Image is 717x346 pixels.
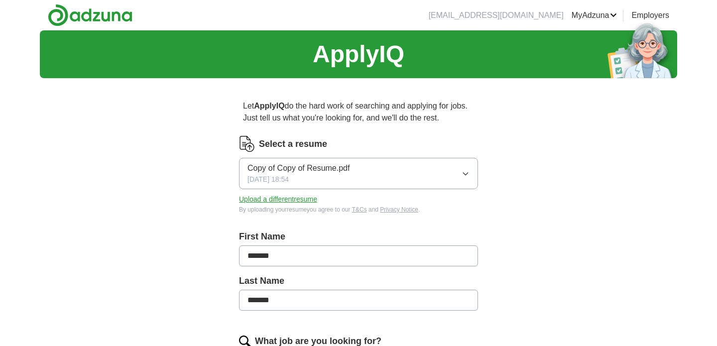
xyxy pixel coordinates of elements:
[247,162,350,174] span: Copy of Copy of Resume.pdf
[239,136,255,152] img: CV Icon
[572,9,617,21] a: MyAdzuna
[429,9,564,21] li: [EMAIL_ADDRESS][DOMAIN_NAME]
[352,206,367,213] a: T&Cs
[239,96,478,128] p: Let do the hard work of searching and applying for jobs. Just tell us what you're looking for, an...
[239,205,478,214] div: By uploading your resume you agree to our and .
[239,158,478,189] button: Copy of Copy of Resume.pdf[DATE] 18:54
[48,4,132,26] img: Adzuna logo
[239,194,317,205] button: Upload a differentresume
[259,137,327,151] label: Select a resume
[254,102,284,110] strong: ApplyIQ
[247,174,289,185] span: [DATE] 18:54
[631,9,669,21] a: Employers
[380,206,418,213] a: Privacy Notice
[313,36,404,72] h1: ApplyIQ
[239,274,478,288] label: Last Name
[239,230,478,243] label: First Name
